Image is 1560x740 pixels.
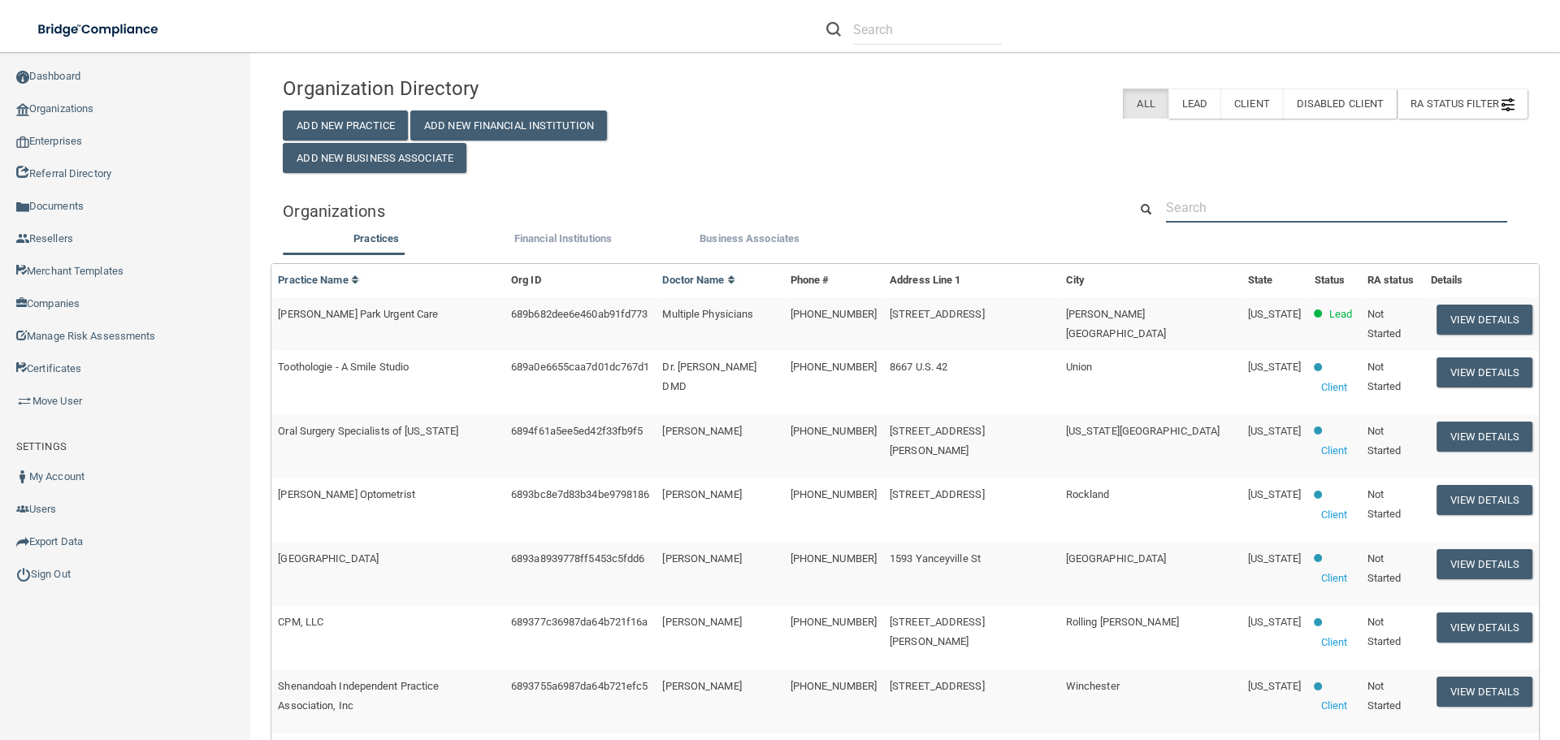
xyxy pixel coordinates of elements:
[1308,264,1361,297] th: Status
[1321,441,1348,461] p: Client
[16,103,29,116] img: organization-icon.f8decf85.png
[1424,264,1539,297] th: Details
[278,616,323,628] span: CPM, LLC
[16,201,29,214] img: icon-documents.8dae5593.png
[1436,357,1532,387] button: View Details
[1436,485,1532,515] button: View Details
[511,680,648,692] span: 6893755a6987da64b721efc5
[1123,89,1168,119] label: All
[511,488,649,500] span: 6893bc8e7d83b34be9798186
[511,425,643,437] span: 6894f61a5ee5ed42f33fb9f5
[283,229,470,253] li: Practices
[1220,89,1283,119] label: Client
[791,425,877,437] span: [PHONE_NUMBER]
[470,229,656,253] li: Financial Institutions
[505,264,656,297] th: Org ID
[1367,425,1402,457] span: Not Started
[1066,680,1120,692] span: Winchester
[511,308,648,320] span: 689b682dee6e460ab91fd773
[1166,193,1507,223] input: Search
[890,552,981,565] span: 1593 Yanceyville St
[662,552,741,565] span: [PERSON_NAME]
[665,229,835,249] label: Business Associates
[791,552,877,565] span: [PHONE_NUMBER]
[1066,425,1220,437] span: [US_STATE][GEOGRAPHIC_DATA]
[278,552,379,565] span: [GEOGRAPHIC_DATA]
[514,232,612,245] span: Financial Institutions
[791,616,877,628] span: [PHONE_NUMBER]
[278,680,439,712] span: Shenandoah Independent Practice Association, Inc
[853,15,1002,45] input: Search
[278,488,415,500] span: [PERSON_NAME] Optometrist
[1367,552,1402,584] span: Not Started
[1436,677,1532,707] button: View Details
[1321,378,1348,397] p: Client
[890,361,947,373] span: 8667 U.S. 42
[1436,549,1532,579] button: View Details
[16,136,29,148] img: enterprise.0d942306.png
[16,437,67,457] label: SETTINGS
[1501,98,1514,111] img: icon-filter@2x.21656d0b.png
[1066,308,1167,340] span: [PERSON_NAME][GEOGRAPHIC_DATA]
[511,361,649,373] span: 689a0e6655caa7d01dc767d1
[662,274,735,286] a: Doctor Name
[883,264,1059,297] th: Address Line 1
[278,361,409,373] span: Toothologie - A Smile Studio
[1367,361,1402,392] span: Not Started
[700,232,799,245] span: Business Associates
[662,361,756,392] span: Dr. [PERSON_NAME] DMD
[791,361,877,373] span: [PHONE_NUMBER]
[1248,425,1302,437] span: [US_STATE]
[1241,264,1308,297] th: State
[1248,616,1302,628] span: [US_STATE]
[16,503,29,516] img: icon-users.e205127d.png
[16,393,32,409] img: briefcase.64adab9b.png
[24,13,174,46] img: bridge_compliance_login_screen.278c3ca4.svg
[410,110,607,141] button: Add New Financial Institution
[278,274,359,286] a: Practice Name
[16,535,29,548] img: icon-export.b9366987.png
[1436,305,1532,335] button: View Details
[511,616,648,628] span: 689377c36987da64b721f16a
[890,616,985,647] span: [STREET_ADDRESS][PERSON_NAME]
[283,143,466,173] button: Add New Business Associate
[1410,97,1514,110] span: RA Status Filter
[16,71,29,84] img: ic_dashboard_dark.d01f4a41.png
[1436,612,1532,643] button: View Details
[791,488,877,500] span: [PHONE_NUMBER]
[890,488,985,500] span: [STREET_ADDRESS]
[1248,680,1302,692] span: [US_STATE]
[1436,422,1532,452] button: View Details
[16,232,29,245] img: ic_reseller.de258add.png
[1367,308,1402,340] span: Not Started
[283,202,1104,220] h5: Organizations
[1321,696,1348,716] p: Client
[1248,488,1302,500] span: [US_STATE]
[1367,616,1402,647] span: Not Started
[16,470,29,483] img: ic_user_dark.df1a06c3.png
[16,567,31,582] img: ic_power_dark.7ecde6b1.png
[1066,616,1179,628] span: Rolling [PERSON_NAME]
[278,308,438,320] span: [PERSON_NAME] Park Urgent Care
[662,425,741,437] span: [PERSON_NAME]
[1329,305,1352,324] p: Lead
[1168,89,1220,119] label: Lead
[1248,361,1302,373] span: [US_STATE]
[784,264,883,297] th: Phone #
[791,308,877,320] span: [PHONE_NUMBER]
[890,680,985,692] span: [STREET_ADDRESS]
[1248,308,1302,320] span: [US_STATE]
[1367,680,1402,712] span: Not Started
[890,425,985,457] span: [STREET_ADDRESS][PERSON_NAME]
[1066,552,1167,565] span: [GEOGRAPHIC_DATA]
[511,552,644,565] span: 6893a8939778ff5453c5fdd6
[1321,505,1348,525] p: Client
[283,110,408,141] button: Add New Practice
[826,22,841,37] img: ic-search.3b580494.png
[662,308,753,320] span: Multiple Physicians
[890,308,985,320] span: [STREET_ADDRESS]
[1361,264,1424,297] th: RA status
[353,232,399,245] span: Practices
[478,229,648,249] label: Financial Institutions
[791,680,877,692] span: [PHONE_NUMBER]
